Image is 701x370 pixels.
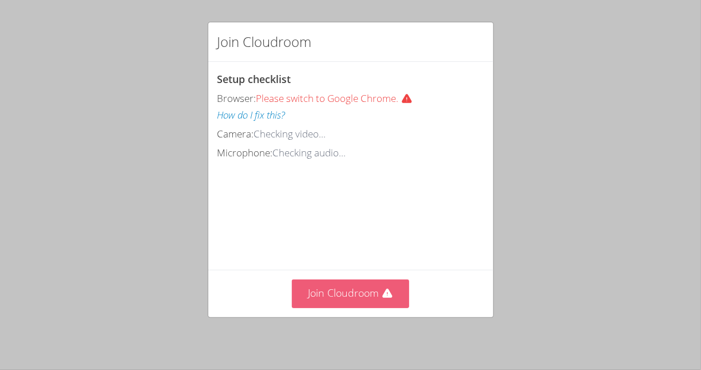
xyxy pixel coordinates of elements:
h2: Join Cloudroom [217,32,312,52]
span: Checking audio... [273,146,346,159]
span: Browser: [217,92,256,105]
span: Setup checklist [217,72,291,86]
span: Checking video... [254,127,326,140]
span: Camera: [217,127,254,140]
span: Please switch to Google Chrome. [256,92,417,105]
button: Join Cloudroom [292,280,409,308]
button: How do I fix this? [217,107,286,124]
span: Microphone: [217,146,273,159]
